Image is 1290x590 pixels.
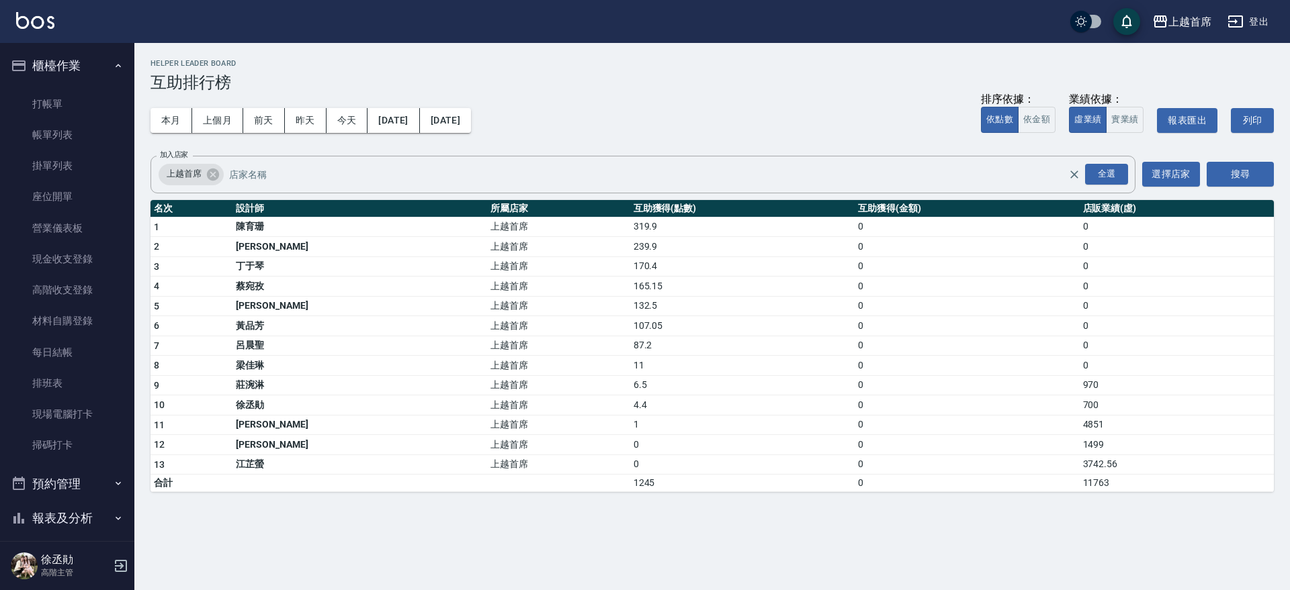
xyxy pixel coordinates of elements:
td: 上越首席 [487,415,630,435]
h3: 互助排行榜 [150,73,1274,92]
span: 10 [154,399,165,410]
td: 11 [630,356,855,376]
button: 上越首席 [1147,8,1217,36]
td: 4851 [1080,415,1274,435]
td: 4.4 [630,395,855,415]
td: 0 [1080,256,1274,277]
td: 0 [855,237,1079,257]
h5: 徐丞勛 [41,553,110,567]
span: 1 [154,222,159,232]
td: 蔡宛孜 [232,277,487,297]
td: 0 [1080,316,1274,336]
img: Person [11,552,38,579]
div: 全選 [1085,164,1128,185]
a: 現場電腦打卡 [5,399,129,430]
td: 丁于琴 [232,256,487,277]
td: 上越首席 [487,217,630,237]
td: 1499 [1080,435,1274,455]
a: 材料自購登錄 [5,305,129,336]
span: 4 [154,281,159,291]
td: 上越首席 [487,356,630,376]
td: 0 [855,415,1079,435]
button: 搜尋 [1207,162,1274,187]
button: 依金額 [1018,107,1056,133]
button: 選擇店家 [1142,162,1200,187]
td: 0 [855,395,1079,415]
button: [DATE] [368,108,419,133]
span: 9 [154,380,159,391]
td: 黃品芳 [232,316,487,336]
td: 0 [855,454,1079,475]
span: 上越首席 [159,167,210,181]
td: 0 [855,375,1079,395]
th: 所屬店家 [487,200,630,217]
div: 排序依據： [981,93,1056,107]
td: 梁佳琳 [232,356,487,376]
td: 0 [855,435,1079,455]
td: 江芷螢 [232,454,487,475]
td: 上越首席 [487,296,630,316]
a: 營業儀表板 [5,213,129,244]
button: 前天 [243,108,285,133]
td: 呂晨聖 [232,336,487,356]
td: 239.9 [630,237,855,257]
td: 0 [1080,217,1274,237]
th: 互助獲得(金額) [855,200,1079,217]
td: 上越首席 [487,454,630,475]
td: 上越首席 [487,336,630,356]
img: Logo [16,12,54,29]
span: 13 [154,459,165,470]
td: 0 [855,277,1079,297]
button: Open [1082,161,1131,187]
td: [PERSON_NAME] [232,415,487,435]
a: 帳單列表 [5,119,129,150]
td: 319.9 [630,217,855,237]
td: 上越首席 [487,256,630,277]
div: 業績依據： [1069,93,1144,107]
a: 排班表 [5,368,129,399]
td: 170.4 [630,256,855,277]
button: 實業績 [1106,107,1144,133]
a: 掃碼打卡 [5,430,129,460]
td: 0 [1080,336,1274,356]
a: 打帳單 [5,89,129,119]
td: [PERSON_NAME] [232,296,487,316]
td: 107.05 [630,316,855,336]
td: 1 [630,415,855,435]
button: 今天 [327,108,368,133]
td: 上越首席 [487,237,630,257]
td: 0 [1080,277,1274,297]
a: 座位開單 [5,181,129,212]
td: 莊涴淋 [232,375,487,395]
a: 現金收支登錄 [5,244,129,275]
td: 6.5 [630,375,855,395]
td: 0 [1080,296,1274,316]
td: 87.2 [630,336,855,356]
td: 上越首席 [487,375,630,395]
button: 本月 [150,108,192,133]
button: 櫃檯作業 [5,48,129,83]
a: 高階收支登錄 [5,275,129,305]
td: 3742.56 [1080,454,1274,475]
button: 預約管理 [5,466,129,501]
td: 0 [630,454,855,475]
td: 徐丞勛 [232,395,487,415]
table: a dense table [150,200,1274,493]
td: 0 [855,296,1079,316]
button: 列印 [1231,108,1274,133]
td: 上越首席 [487,277,630,297]
th: 設計師 [232,200,487,217]
button: 依點數 [981,107,1019,133]
td: 上越首席 [487,316,630,336]
span: 5 [154,301,159,311]
label: 加入店家 [160,150,188,160]
td: 上越首席 [487,395,630,415]
td: [PERSON_NAME] [232,237,487,257]
td: 0 [855,256,1079,277]
button: 昨天 [285,108,327,133]
td: 0 [1080,237,1274,257]
td: 11763 [1080,475,1274,492]
td: 上越首席 [487,435,630,455]
span: 6 [154,320,159,331]
td: [PERSON_NAME] [232,435,487,455]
